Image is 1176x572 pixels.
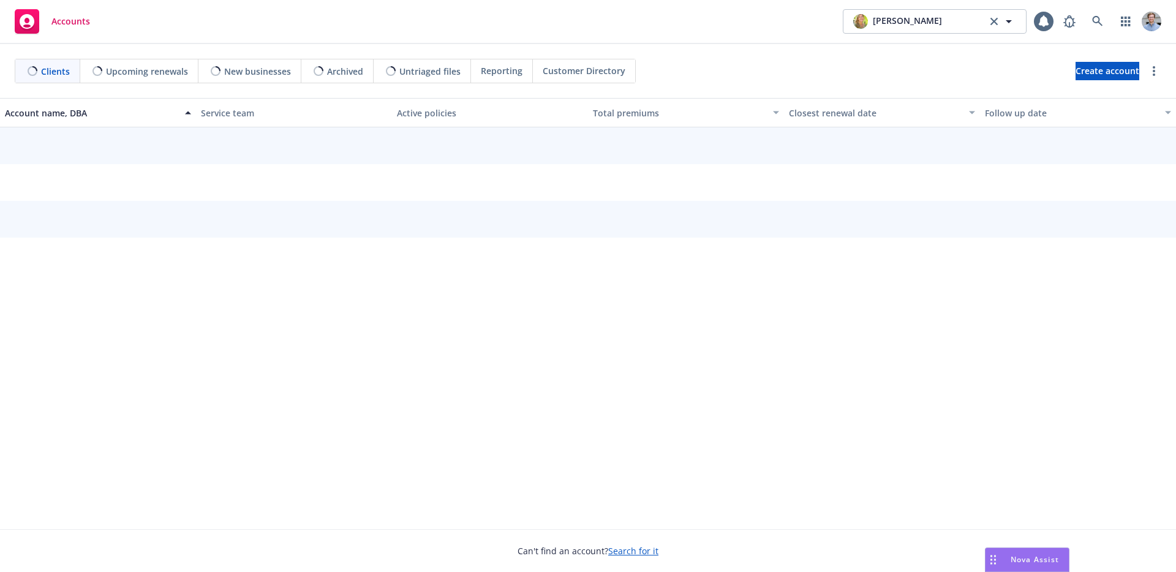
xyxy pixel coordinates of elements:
[543,64,625,77] span: Customer Directory
[986,548,1001,571] div: Drag to move
[853,14,868,29] img: photo
[518,544,658,557] span: Can't find an account?
[987,14,1001,29] a: clear selection
[843,9,1027,34] button: photo[PERSON_NAME]clear selection
[1114,9,1138,34] a: Switch app
[985,548,1069,572] button: Nova Assist
[1085,9,1110,34] a: Search
[789,107,962,119] div: Closest renewal date
[1011,554,1059,565] span: Nova Assist
[10,4,95,39] a: Accounts
[980,98,1176,127] button: Follow up date
[873,14,942,29] span: [PERSON_NAME]
[201,107,387,119] div: Service team
[593,107,766,119] div: Total premiums
[224,65,291,78] span: New businesses
[196,98,392,127] button: Service team
[392,98,588,127] button: Active policies
[608,545,658,557] a: Search for it
[51,17,90,26] span: Accounts
[1076,62,1139,80] a: Create account
[397,107,583,119] div: Active policies
[588,98,784,127] button: Total premiums
[784,98,980,127] button: Closest renewal date
[985,107,1158,119] div: Follow up date
[1057,9,1082,34] a: Report a Bug
[1076,59,1139,83] span: Create account
[106,65,188,78] span: Upcoming renewals
[5,107,178,119] div: Account name, DBA
[1147,64,1161,78] a: more
[1142,12,1161,31] img: photo
[327,65,363,78] span: Archived
[481,64,522,77] span: Reporting
[399,65,461,78] span: Untriaged files
[41,65,70,78] span: Clients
